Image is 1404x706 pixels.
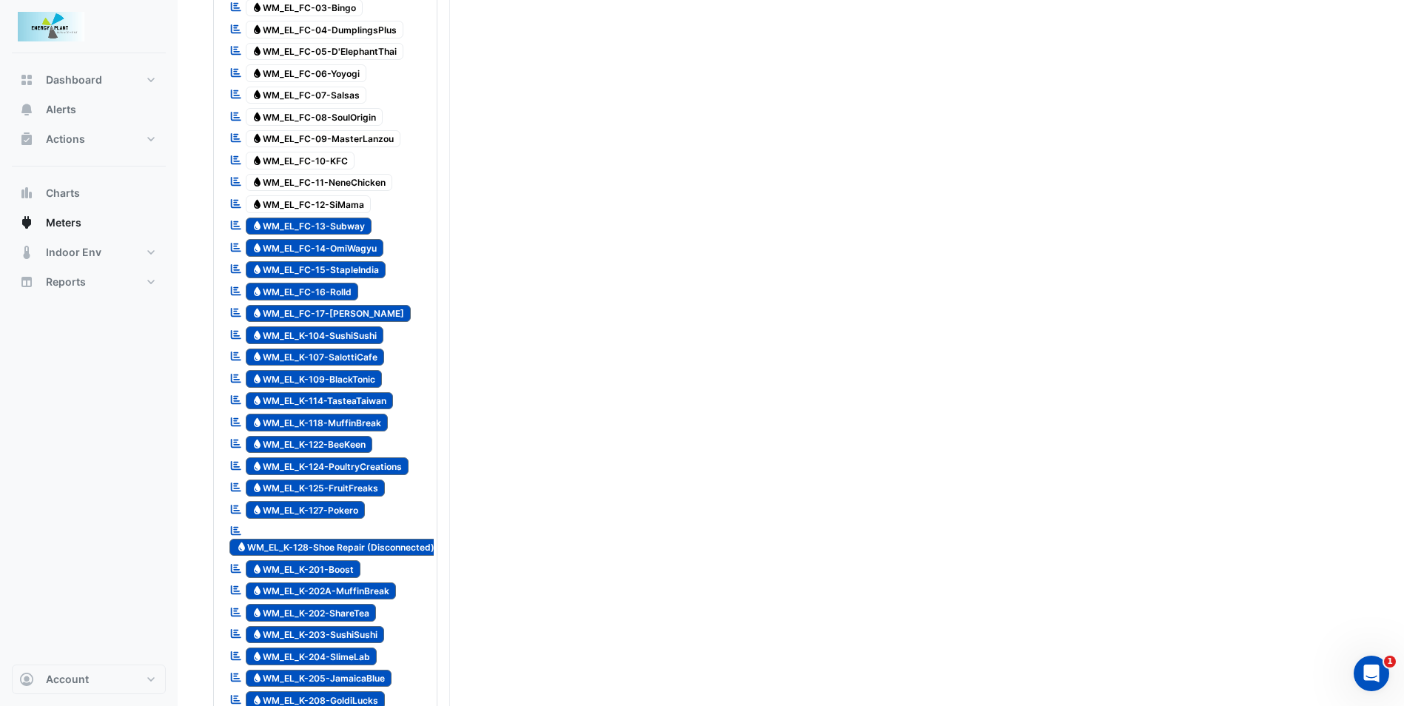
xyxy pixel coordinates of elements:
[1384,656,1396,668] span: 1
[229,539,441,557] span: WM_EL_K-128-Shoe Repair (Disconnected)
[229,44,243,57] fa-icon: Reportable
[252,483,263,494] fa-icon: Water
[252,329,263,340] fa-icon: Water
[229,219,243,232] fa-icon: Reportable
[252,24,263,35] fa-icon: Water
[46,186,80,201] span: Charts
[246,370,383,388] span: WM_EL_K-109-BlackTonic
[252,221,263,232] fa-icon: Water
[252,439,263,450] fa-icon: Water
[229,628,243,640] fa-icon: Reportable
[229,605,243,618] fa-icon: Reportable
[246,261,386,279] span: WM_EL_FC-15-StapleIndia
[229,671,243,684] fa-icon: Reportable
[229,437,243,450] fa-icon: Reportable
[229,328,243,340] fa-icon: Reportable
[12,178,166,208] button: Charts
[252,585,263,596] fa-icon: Water
[246,501,366,519] span: WM_EL_K-127-Pokero
[252,504,263,515] fa-icon: Water
[229,284,243,297] fa-icon: Reportable
[46,275,86,289] span: Reports
[229,649,243,662] fa-icon: Reportable
[46,215,81,230] span: Meters
[252,352,263,363] fa-icon: Water
[252,242,263,253] fa-icon: Water
[252,673,263,684] fa-icon: Water
[246,582,397,600] span: WM_EL_K-202A-MuffinBreak
[246,195,372,213] span: WM_EL_FC-12-SiMama
[246,283,359,300] span: WM_EL_FC-16-Rolld
[252,650,263,662] fa-icon: Water
[246,87,367,104] span: WM_EL_FC-07-Salsas
[18,12,84,41] img: Company Logo
[252,460,263,471] fa-icon: Water
[246,152,355,169] span: WM_EL_FC-10-KFC
[229,197,243,209] fa-icon: Reportable
[246,670,392,687] span: WM_EL_K-205-JamaicaBlue
[246,349,385,366] span: WM_EL_K-107-SalottiCafe
[246,392,394,410] span: WM_EL_K-114-TasteaTaiwan
[246,21,404,38] span: WM_EL_FC-04-DumplingsPlus
[246,239,384,257] span: WM_EL_FC-14-OmiWagyu
[246,480,386,497] span: WM_EL_K-125-FruitFreaks
[19,132,34,147] app-icon: Actions
[229,1,243,13] fa-icon: Reportable
[12,267,166,297] button: Reports
[229,459,243,471] fa-icon: Reportable
[12,124,166,154] button: Actions
[252,417,263,428] fa-icon: Water
[229,372,243,384] fa-icon: Reportable
[12,208,166,238] button: Meters
[246,64,367,82] span: WM_EL_FC-06-Yoyogi
[46,102,76,117] span: Alerts
[229,110,243,122] fa-icon: Reportable
[252,198,263,209] fa-icon: Water
[19,73,34,87] app-icon: Dashboard
[252,2,263,13] fa-icon: Water
[252,111,263,122] fa-icon: Water
[229,525,243,537] fa-icon: Reportable
[19,245,34,260] app-icon: Indoor Env
[229,481,243,494] fa-icon: Reportable
[252,308,263,319] fa-icon: Water
[46,672,89,687] span: Account
[12,665,166,694] button: Account
[229,306,243,319] fa-icon: Reportable
[12,238,166,267] button: Indoor Env
[246,43,404,61] span: WM_EL_FC-05-D'ElephantThai
[252,607,263,618] fa-icon: Water
[246,108,383,126] span: WM_EL_FC-08-SoulOrigin
[246,326,384,344] span: WM_EL_K-104-SushiSushi
[252,694,263,705] fa-icon: Water
[229,241,243,253] fa-icon: Reportable
[252,133,263,144] fa-icon: Water
[252,67,263,78] fa-icon: Water
[246,130,401,148] span: WM_EL_FC-09-MasterLanzou
[236,542,247,553] fa-icon: Water
[229,693,243,705] fa-icon: Reportable
[246,414,389,431] span: WM_EL_K-118-MuffinBreak
[229,562,243,574] fa-icon: Reportable
[12,95,166,124] button: Alerts
[246,457,409,475] span: WM_EL_K-124-PoultryCreations
[252,395,263,406] fa-icon: Water
[252,90,263,101] fa-icon: Water
[252,286,263,297] fa-icon: Water
[252,264,263,275] fa-icon: Water
[229,263,243,275] fa-icon: Reportable
[252,46,263,57] fa-icon: Water
[229,22,243,35] fa-icon: Reportable
[12,65,166,95] button: Dashboard
[19,102,34,117] app-icon: Alerts
[229,350,243,363] fa-icon: Reportable
[246,560,361,578] span: WM_EL_K-201-Boost
[46,132,85,147] span: Actions
[19,215,34,230] app-icon: Meters
[246,218,372,235] span: WM_EL_FC-13-Subway
[19,186,34,201] app-icon: Charts
[252,373,263,384] fa-icon: Water
[19,275,34,289] app-icon: Reports
[1354,656,1389,691] iframe: Intercom live chat
[46,73,102,87] span: Dashboard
